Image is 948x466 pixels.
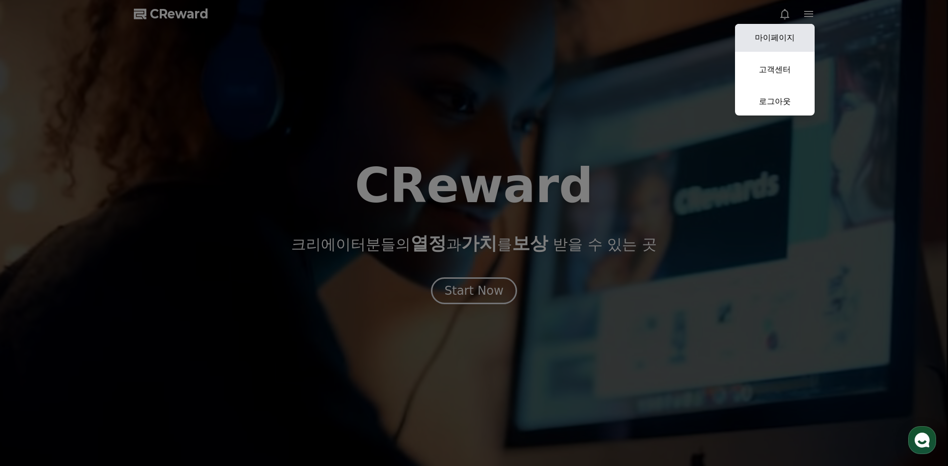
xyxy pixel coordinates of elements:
button: 마이페이지 고객센터 로그아웃 [735,24,815,116]
a: 로그아웃 [735,88,815,116]
a: 설정 [128,316,191,341]
a: 홈 [3,316,66,341]
span: 대화 [91,331,103,339]
span: 설정 [154,331,166,339]
a: 고객센터 [735,56,815,84]
a: 대화 [66,316,128,341]
a: 마이페이지 [735,24,815,52]
span: 홈 [31,331,37,339]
